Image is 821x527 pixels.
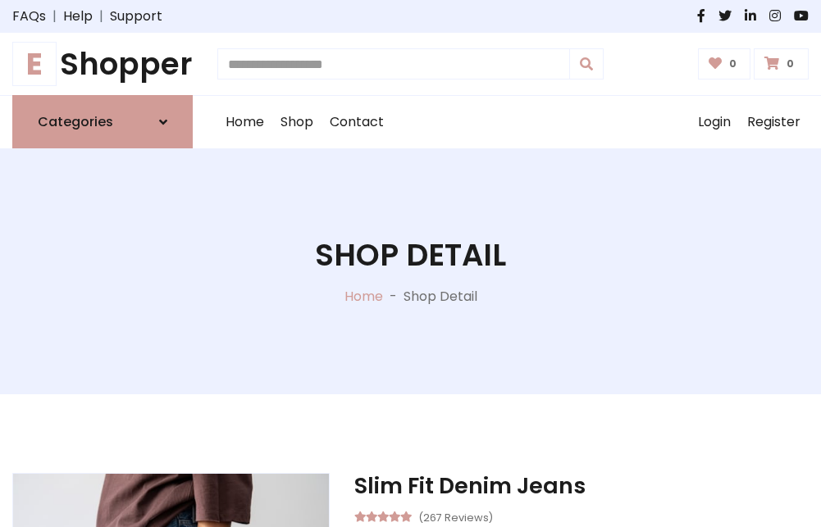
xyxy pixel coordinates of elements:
[12,46,193,82] a: EShopper
[354,473,809,499] h3: Slim Fit Denim Jeans
[344,287,383,306] a: Home
[754,48,809,80] a: 0
[383,287,404,307] p: -
[739,96,809,148] a: Register
[322,96,392,148] a: Contact
[12,95,193,148] a: Categories
[63,7,93,26] a: Help
[12,42,57,86] span: E
[93,7,110,26] span: |
[698,48,751,80] a: 0
[110,7,162,26] a: Support
[690,96,739,148] a: Login
[272,96,322,148] a: Shop
[725,57,741,71] span: 0
[38,114,113,129] h6: Categories
[46,7,63,26] span: |
[404,287,477,307] p: Shop Detail
[12,46,193,82] h1: Shopper
[217,96,272,148] a: Home
[315,237,506,273] h1: Shop Detail
[418,507,493,526] small: (267 Reviews)
[782,57,798,71] span: 0
[12,7,46,26] a: FAQs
